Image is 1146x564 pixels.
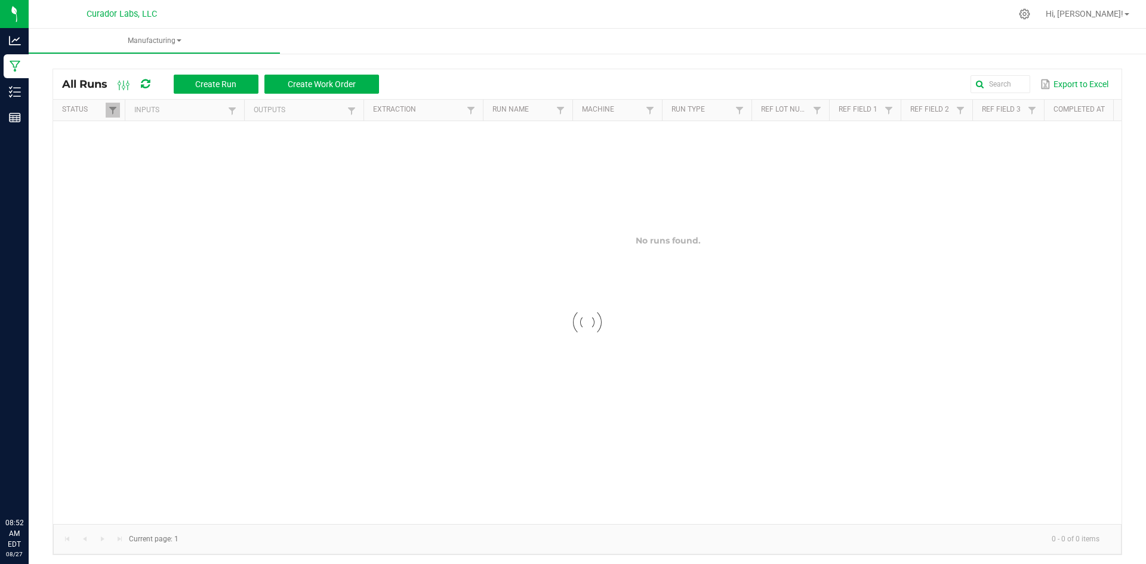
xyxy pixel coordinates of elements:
[125,100,244,121] th: Inputs
[9,60,21,72] inline-svg: Manufacturing
[9,86,21,98] inline-svg: Inventory
[761,105,809,115] a: Ref Lot NumberSortable
[288,79,356,89] span: Create Work Order
[373,105,463,115] a: ExtractionSortable
[953,103,968,118] a: Filter
[29,36,280,46] span: Manufacturing
[195,79,236,89] span: Create Run
[87,9,157,19] span: Curador Labs, LLC
[810,103,824,118] a: Filter
[671,105,732,115] a: Run TypeSortable
[882,103,896,118] a: Filter
[982,105,1024,115] a: Ref Field 3Sortable
[174,75,258,94] button: Create Run
[244,100,363,121] th: Outputs
[186,529,1109,549] kendo-pager-info: 0 - 0 of 0 items
[643,103,657,118] a: Filter
[62,105,105,115] a: StatusSortable
[5,550,23,559] p: 08/27
[732,103,747,118] a: Filter
[1037,74,1111,94] button: Export to Excel
[344,103,359,118] a: Filter
[464,103,478,118] a: Filter
[839,105,881,115] a: Ref Field 1Sortable
[1025,103,1039,118] a: Filter
[971,75,1030,93] input: Search
[1046,9,1123,19] span: Hi, [PERSON_NAME]!
[9,112,21,124] inline-svg: Reports
[62,74,388,94] div: All Runs
[106,103,120,118] a: Filter
[582,105,642,115] a: MachineSortable
[225,103,239,118] a: Filter
[910,105,953,115] a: Ref Field 2Sortable
[53,524,1122,554] kendo-pager: Current page: 1
[492,105,553,115] a: Run NameSortable
[29,29,280,54] a: Manufacturing
[1017,8,1032,20] div: Manage settings
[553,103,568,118] a: Filter
[264,75,379,94] button: Create Work Order
[5,517,23,550] p: 08:52 AM EDT
[9,35,21,47] inline-svg: Analytics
